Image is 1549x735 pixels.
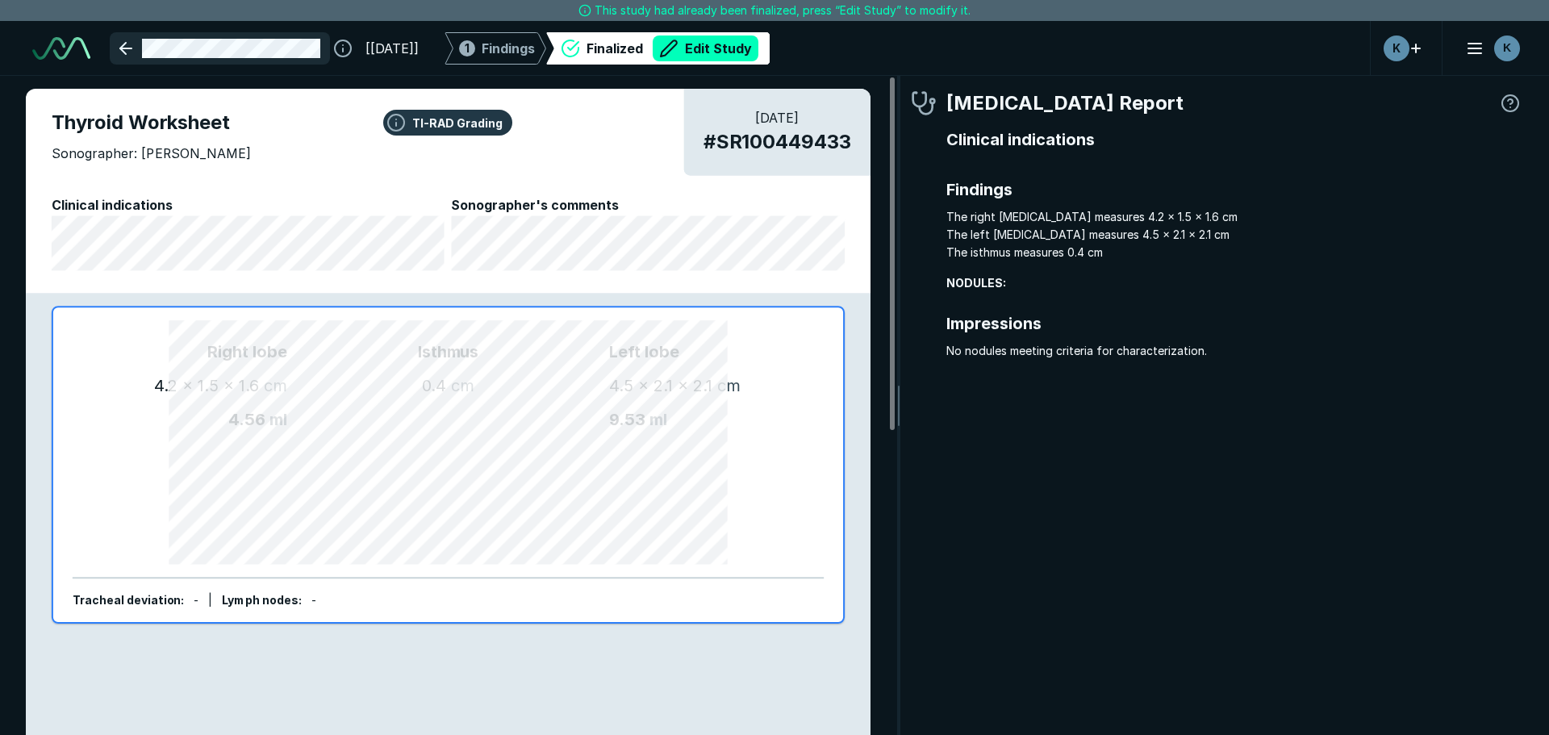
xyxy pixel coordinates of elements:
[609,340,804,364] span: Left lobe
[465,40,470,56] span: 1
[222,594,302,608] span: Lymph nodes :
[1455,32,1523,65] button: avatar-name
[482,39,535,58] span: Findings
[946,127,1523,152] span: Clinical indications
[587,35,758,61] div: Finalized
[1494,35,1520,61] div: avatar-name
[946,276,1006,290] strong: NODULES:
[52,195,445,215] span: Clinical indications
[1384,35,1409,61] div: avatar-name
[1503,40,1511,56] span: K
[194,592,198,610] div: -
[451,195,845,215] span: Sonographer's comments
[422,376,446,395] span: 0.4
[383,110,512,136] button: TI-RAD Grading
[609,376,712,395] span: 4.5 x 2.1 x 2.1
[946,208,1523,261] span: The right [MEDICAL_DATA] measures 4.2 x 1.5 x 1.6 cm The left [MEDICAL_DATA] measures 4.5 x 2.1 x...
[946,342,1523,360] span: No nodules meeting criteria for characterization.
[52,144,251,163] span: Sonographer: [PERSON_NAME]
[154,376,260,395] span: 4.2 x 1.5 x 1.6
[704,108,851,127] span: [DATE]
[445,32,546,65] div: 1Findings
[264,376,287,395] span: cm
[287,340,609,364] span: Isthmus
[653,35,758,61] button: Edit Study
[649,410,667,429] span: ml
[595,2,971,19] span: This study had already been finalized, press “Edit Study” to modify it.
[546,32,770,65] div: FinalizedEdit Study
[609,410,645,429] span: 9.53
[946,311,1523,336] span: Impressions
[365,39,419,58] span: [[DATE]]
[946,89,1184,118] span: [MEDICAL_DATA] Report
[269,410,287,429] span: ml
[1392,40,1401,56] span: K
[311,594,316,608] span: -
[52,108,845,137] span: Thyroid Worksheet
[92,340,287,364] span: Right lobe
[451,376,474,395] span: cm
[946,177,1523,202] span: Findings
[228,410,265,429] span: 4.56
[73,594,185,608] span: Tracheal deviation :
[32,37,90,60] img: See-Mode Logo
[208,592,212,610] div: |
[717,376,741,395] span: cm
[704,127,851,157] span: # SR100449433
[26,31,97,66] a: See-Mode Logo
